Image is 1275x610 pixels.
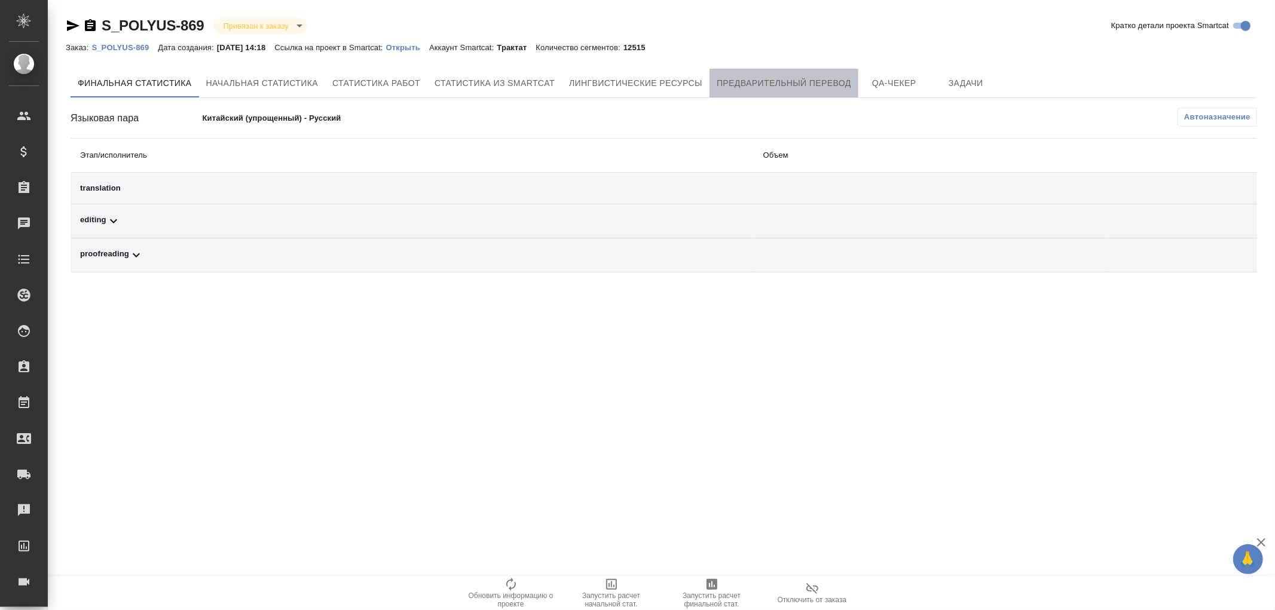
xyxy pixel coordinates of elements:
a: Открыть [386,42,429,52]
p: [DATE] 14:18 [217,43,275,52]
p: Аккаунт Smartcat: [429,43,497,52]
th: Объем [754,139,1105,173]
span: Статистика работ [332,76,420,91]
p: Китайский (упрощенный) - Русский [203,112,466,124]
span: Задачи [937,76,995,91]
span: Предварительный перевод [717,76,851,91]
button: Скопировать ссылку для ЯМессенджера [66,19,80,33]
p: Открыть [386,43,429,52]
p: Трактат [497,43,536,52]
span: 🙏 [1238,547,1258,572]
button: Автоназначение [1178,108,1257,127]
p: S_POLYUS-869 [91,43,158,52]
p: Ссылка на проект в Smartcat: [274,43,386,52]
span: Начальная статистика [206,76,319,91]
th: Этап/исполнитель [71,139,754,173]
div: Toggle Row Expanded [80,248,744,262]
span: Финальная статистика [78,76,192,91]
p: Заказ: [66,43,91,52]
button: Привязан к заказу [219,21,292,31]
span: Кратко детали проекта Smartcat [1111,20,1229,32]
button: 🙏 [1233,544,1263,574]
button: Скопировать ссылку [83,19,97,33]
div: Языковая пара [71,111,203,125]
span: Автоназначение [1184,111,1250,123]
div: translation [80,182,744,194]
p: Количество сегментов: [536,43,623,52]
div: Toggle Row Expanded [80,214,744,228]
div: Привязан к заказу [213,18,306,34]
a: S_POLYUS-869 [102,17,204,33]
span: Статистика из Smartcat [435,76,555,91]
span: QA-чекер [866,76,923,91]
p: 12515 [623,43,655,52]
span: Лингвистические ресурсы [569,76,702,91]
a: S_POLYUS-869 [91,42,158,52]
p: Дата создания: [158,43,216,52]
